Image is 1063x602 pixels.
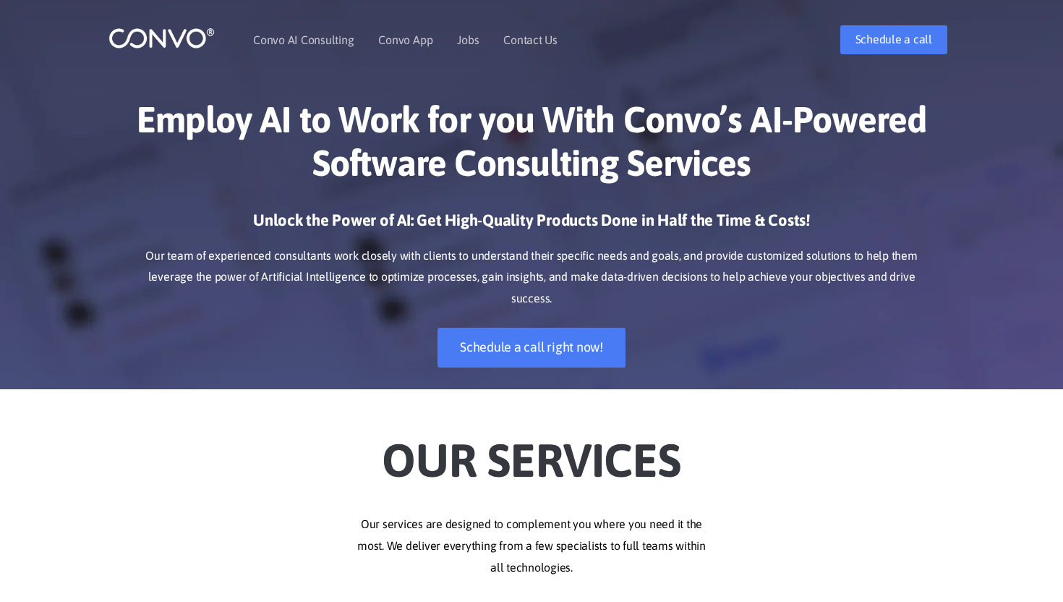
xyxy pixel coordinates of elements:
[130,514,933,579] p: Our services are designed to complement you where you need it the most. We deliver everything fro...
[130,411,933,492] h2: Our Services
[503,34,558,46] a: Contact Us
[130,98,933,195] h1: Employ AI to Work for you With Convo’s AI-Powered Software Consulting Services
[130,245,933,310] p: Our team of experienced consultants work closely with clients to understand their specific needs ...
[378,34,432,46] a: Convo App
[437,328,626,368] a: Schedule a call right now!
[108,27,215,49] img: logo_1.png
[253,34,354,46] a: Convo AI Consulting
[457,34,479,46] a: Jobs
[130,210,933,242] h3: Unlock the Power of AI: Get High-Quality Products Done in Half the Time & Costs!
[840,25,947,54] a: Schedule a call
